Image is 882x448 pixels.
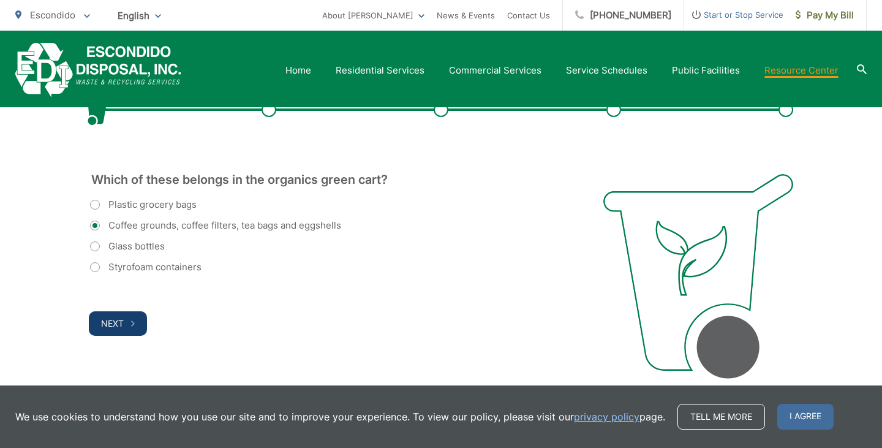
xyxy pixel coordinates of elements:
a: Home [285,63,311,78]
a: About [PERSON_NAME] [322,8,424,23]
button: Next [89,311,147,336]
label: Styrofoam containers [90,260,202,275]
a: Commercial Services [449,63,541,78]
a: Service Schedules [566,63,647,78]
legend: Which of these belongs in the organics green cart? [90,174,389,185]
a: Resource Center [764,63,839,78]
a: News & Events [437,8,495,23]
a: Contact Us [507,8,550,23]
p: We use cookies to understand how you use our site and to improve your experience. To view our pol... [15,409,665,424]
span: English [108,5,170,26]
label: Plastic grocery bags [90,197,197,212]
a: Residential Services [336,63,424,78]
label: Coffee grounds, coffee filters, tea bags and eggshells [90,218,341,233]
a: privacy policy [574,409,639,424]
span: I agree [777,404,834,430]
label: Glass bottles [90,239,165,254]
span: Escondido [30,9,75,21]
a: EDCD logo. Return to the homepage. [15,43,181,97]
a: Public Facilities [672,63,740,78]
a: Tell me more [677,404,765,430]
span: Pay My Bill [796,8,854,23]
span: Next [101,318,124,328]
